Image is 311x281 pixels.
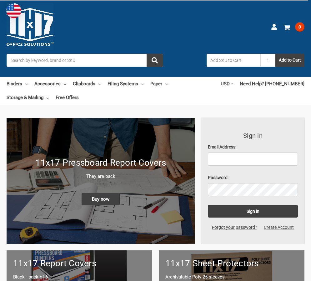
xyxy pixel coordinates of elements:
[13,257,146,270] h1: 11x17 Report Covers
[6,3,21,18] img: duty and tax information for United States
[108,77,144,91] a: Filing Systems
[208,174,298,181] label: Password:
[284,19,304,35] a: 0
[7,54,163,67] input: Search by keyword, brand or SKU
[165,273,298,281] p: Archivalable Poly 25 sleeves
[7,3,53,50] img: 11x17.com
[7,118,195,244] a: New 11x17 Pressboard Binders 11x17 Pressboard Report Covers They are back Buy now
[208,224,261,231] a: Forgot your password?
[82,193,120,205] span: Buy now
[208,144,298,150] label: Email Address:
[73,77,101,91] a: Clipboards
[208,131,298,140] h3: Sign in
[207,54,260,67] input: Add SKU to Cart
[56,91,79,104] a: Free Offers
[13,273,146,281] p: Black - pack of 6
[240,77,304,91] a: Need Help? [PHONE_NUMBER]
[34,77,66,91] a: Accessories
[208,205,298,218] input: Sign in
[13,156,188,169] h1: 11x17 Pressboard Report Covers
[13,173,188,180] p: They are back
[259,264,311,281] iframe: Google Customer Reviews
[221,77,233,91] a: USD
[7,77,28,91] a: Binders
[150,77,168,91] a: Paper
[165,257,298,270] h1: 11x17 Sheet Protectors
[261,224,298,231] a: Create Account
[7,118,195,244] img: New 11x17 Pressboard Binders
[295,22,304,32] span: 0
[275,54,304,67] button: Add to Cart
[7,91,49,104] a: Storage & Mailing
